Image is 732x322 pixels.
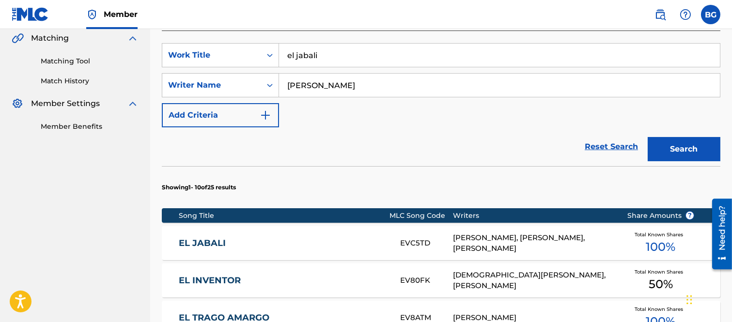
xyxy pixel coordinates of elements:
span: Total Known Shares [635,306,687,313]
img: Matching [12,32,24,44]
a: Public Search [651,5,670,24]
div: Help [676,5,695,24]
img: help [680,9,691,20]
span: ? [686,212,694,219]
a: EL JABALI [179,238,387,249]
img: MLC Logo [12,7,49,21]
button: Add Criteria [162,103,279,127]
div: User Menu [701,5,720,24]
iframe: Chat Widget [684,276,732,322]
div: [DEMOGRAPHIC_DATA][PERSON_NAME], [PERSON_NAME] [453,270,612,291]
img: search [654,9,666,20]
a: EL INVENTOR [179,275,387,286]
div: Writer Name [168,79,255,91]
p: Showing 1 - 10 of 25 results [162,183,236,192]
a: Match History [41,76,139,86]
a: Matching Tool [41,56,139,66]
div: Work Title [168,49,255,61]
div: Song Title [179,211,389,221]
img: expand [127,32,139,44]
a: Reset Search [580,136,643,157]
span: 50 % [649,276,673,293]
img: 9d2ae6d4665cec9f34b9.svg [260,109,271,121]
div: Widget de chat [684,276,732,322]
img: expand [127,98,139,109]
div: EVC5TD [400,238,453,249]
div: Writers [453,211,612,221]
span: Matching [31,32,69,44]
img: Top Rightsholder [86,9,98,20]
span: Member [104,9,138,20]
span: Member Settings [31,98,100,109]
form: Search Form [162,43,720,166]
img: Member Settings [12,98,23,109]
div: [PERSON_NAME], [PERSON_NAME], [PERSON_NAME] [453,232,612,254]
iframe: Resource Center [705,195,732,273]
span: 100 % [646,238,675,256]
span: Share Amounts [627,211,694,221]
a: Member Benefits [41,122,139,132]
span: Total Known Shares [635,268,687,276]
span: Total Known Shares [635,231,687,238]
div: Arrastrar [686,285,692,314]
div: MLC Song Code [389,211,453,221]
div: EV80FK [400,275,453,286]
button: Search [648,137,720,161]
